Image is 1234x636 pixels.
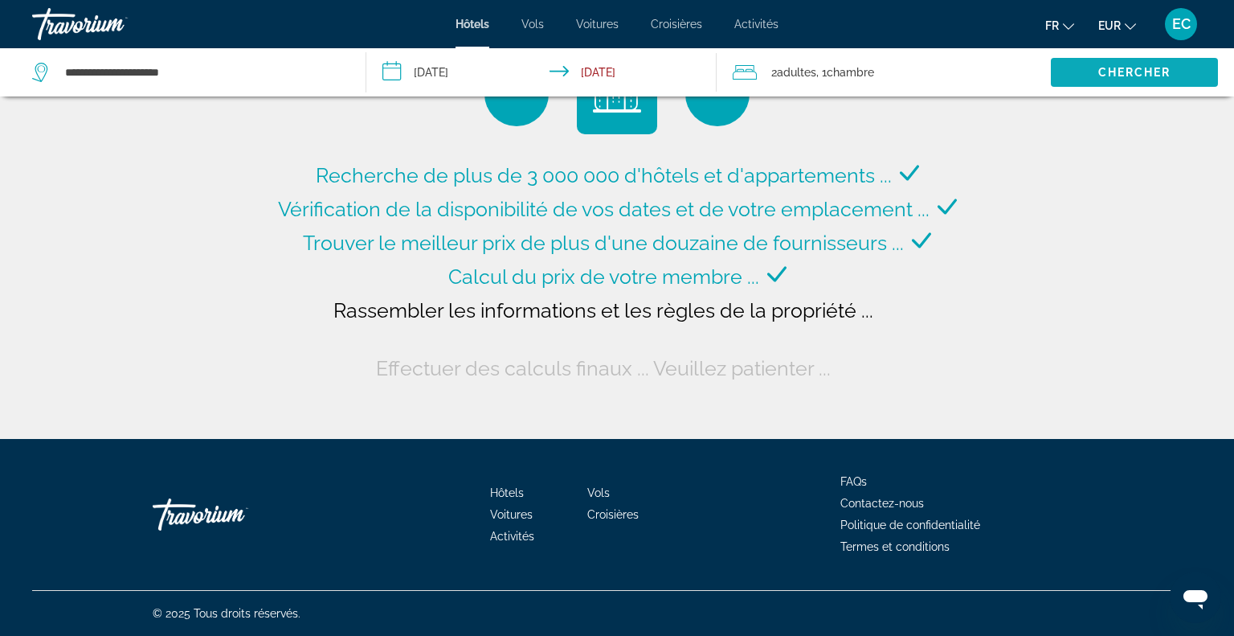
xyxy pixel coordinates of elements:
[576,18,619,31] a: Voitures
[1045,14,1074,37] button: Change language
[1160,7,1202,41] button: User Menu
[333,298,873,322] span: Rassembler les informations et les règles de la propriété ...
[376,356,831,380] span: Effectuer des calculs finaux ... Veuillez patienter ...
[1170,572,1221,623] iframe: Bouton de lancement de la fenêtre de messagerie
[840,497,924,510] a: Contactez-nous
[777,66,816,79] span: Adultes
[153,490,313,539] a: Travorium
[717,48,1051,96] button: Travelers: 2 adults, 0 children
[316,163,892,187] span: Recherche de plus de 3 000 000 d'hôtels et d'appartements ...
[1098,14,1136,37] button: Change currency
[1051,58,1218,87] button: Chercher
[521,18,544,31] a: Vols
[366,48,717,96] button: Check-in date: Oct 1, 2025 Check-out date: Oct 4, 2025
[456,18,489,31] a: Hôtels
[490,486,524,499] a: Hôtels
[734,18,778,31] a: Activités
[827,66,874,79] span: Chambre
[1172,16,1191,32] span: EC
[448,265,759,289] span: Calcul du prix de votre membre ...
[840,540,950,553] a: Termes et conditions
[1045,19,1059,32] span: fr
[1098,19,1121,32] span: EUR
[587,508,639,521] a: Croisières
[587,486,610,499] a: Vols
[771,61,816,84] span: 2
[153,607,300,620] span: © 2025 Tous droits réservés.
[816,61,874,84] span: , 1
[840,475,867,488] a: FAQs
[278,197,930,221] span: Vérification de la disponibilité de vos dates et de votre emplacement ...
[303,231,904,255] span: Trouver le meilleur prix de plus d'une douzaine de fournisseurs ...
[490,530,534,543] a: Activités
[490,508,533,521] a: Voitures
[651,18,702,31] a: Croisières
[32,3,193,45] a: Travorium
[1098,66,1171,79] span: Chercher
[840,519,980,531] a: Politique de confidentialité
